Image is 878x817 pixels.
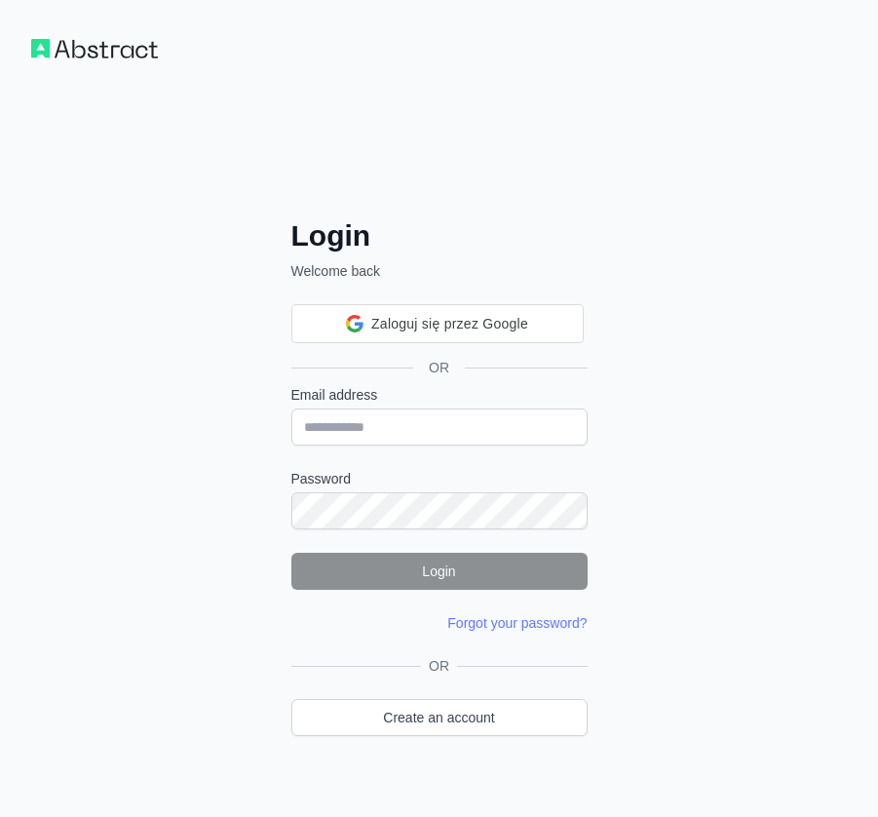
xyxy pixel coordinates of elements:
[291,304,584,343] div: Zaloguj się przez Google
[421,656,457,676] span: OR
[413,358,465,377] span: OR
[291,553,588,590] button: Login
[447,615,587,631] a: Forgot your password?
[291,385,588,405] label: Email address
[291,469,588,488] label: Password
[291,261,588,281] p: Welcome back
[291,699,588,736] a: Create an account
[31,39,158,58] img: Workflow
[291,218,588,253] h2: Login
[371,314,528,334] span: Zaloguj się przez Google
